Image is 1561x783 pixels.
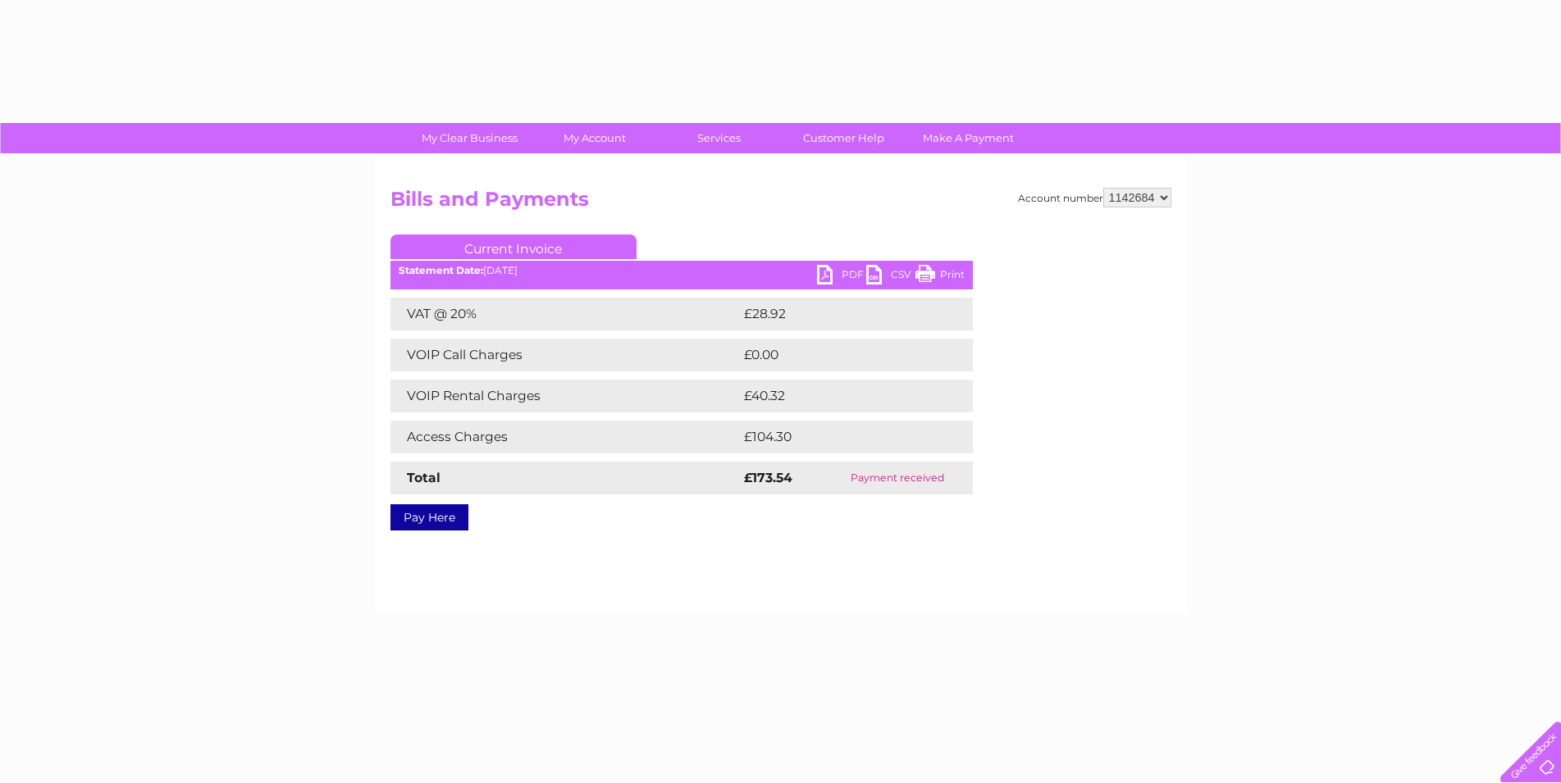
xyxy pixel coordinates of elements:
a: My Account [527,123,662,153]
td: Payment received [823,462,972,494]
td: Access Charges [390,421,740,453]
strong: £173.54 [744,470,792,485]
a: Current Invoice [390,234,637,259]
a: PDF [817,265,866,289]
div: [DATE] [390,265,973,276]
td: £0.00 [740,339,935,371]
td: VAT @ 20% [390,298,740,330]
a: Customer Help [776,123,911,153]
td: £40.32 [740,380,939,412]
a: My Clear Business [402,123,537,153]
td: VOIP Call Charges [390,339,740,371]
td: £104.30 [740,421,943,453]
b: Statement Date: [399,264,483,276]
a: Make A Payment [901,123,1036,153]
a: Pay Here [390,504,468,530]
h2: Bills and Payments [390,188,1171,219]
div: Account number [1018,188,1171,207]
a: Services [651,123,787,153]
a: Print [915,265,965,289]
a: CSV [866,265,915,289]
td: VOIP Rental Charges [390,380,740,412]
strong: Total [407,470,440,485]
td: £28.92 [740,298,940,330]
